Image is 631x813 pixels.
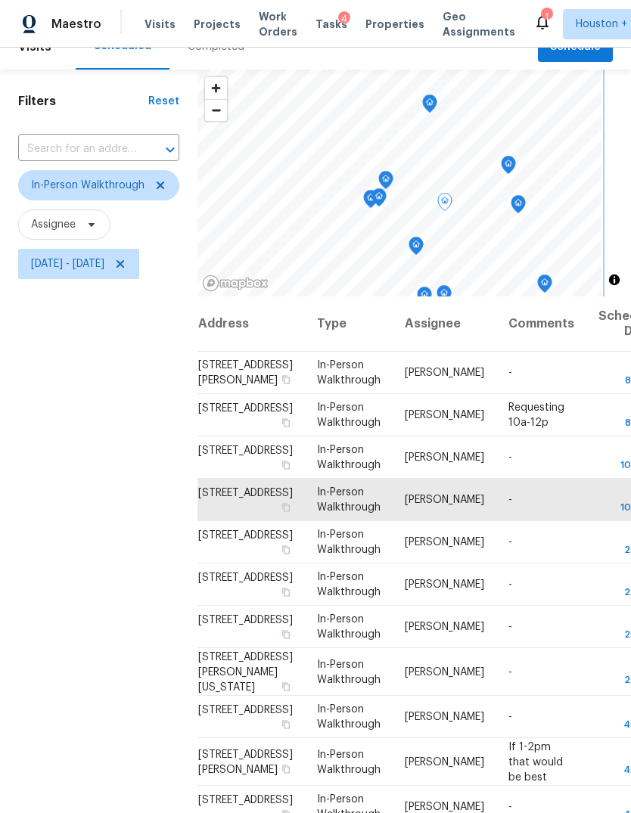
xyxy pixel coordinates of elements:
[198,403,293,414] span: [STREET_ADDRESS]
[148,94,179,109] div: Reset
[198,615,293,625] span: [STREET_ADDRESS]
[405,802,484,812] span: [PERSON_NAME]
[365,17,424,32] span: Properties
[317,749,381,774] span: In-Person Walkthrough
[317,445,381,470] span: In-Person Walkthrough
[205,100,227,121] span: Zoom out
[259,9,297,39] span: Work Orders
[317,487,381,513] span: In-Person Walkthrough
[508,368,512,378] span: -
[317,572,381,597] span: In-Person Walkthrough
[422,95,437,118] div: Map marker
[405,756,484,767] span: [PERSON_NAME]
[198,705,293,715] span: [STREET_ADDRESS]
[198,360,293,386] span: [STREET_ADDRESS][PERSON_NAME]
[279,416,293,430] button: Copy Address
[405,666,484,677] span: [PERSON_NAME]
[18,138,137,161] input: Search for an address...
[508,741,563,782] span: If 1-2pm that would be best
[605,271,623,289] button: Toggle attribution
[31,217,76,232] span: Assignee
[417,287,432,310] div: Map marker
[279,373,293,386] button: Copy Address
[279,628,293,641] button: Copy Address
[511,195,526,219] div: Map marker
[501,156,516,179] div: Map marker
[541,9,552,24] div: 1
[317,529,381,555] span: In-Person Walkthrough
[508,622,512,632] span: -
[315,19,347,29] span: Tasks
[317,360,381,386] span: In-Person Walkthrough
[405,537,484,548] span: [PERSON_NAME]
[31,256,104,272] span: [DATE] - [DATE]
[279,543,293,557] button: Copy Address
[508,495,512,505] span: -
[18,94,148,109] h1: Filters
[197,70,601,296] canvas: Map
[198,488,293,498] span: [STREET_ADDRESS]
[338,11,350,26] div: 4
[198,749,293,774] span: [STREET_ADDRESS][PERSON_NAME]
[508,802,512,812] span: -
[198,530,293,541] span: [STREET_ADDRESS]
[279,718,293,731] button: Copy Address
[443,9,515,39] span: Geo Assignments
[405,410,484,420] span: [PERSON_NAME]
[405,712,484,722] span: [PERSON_NAME]
[508,712,512,722] span: -
[194,17,241,32] span: Projects
[205,77,227,99] button: Zoom in
[202,275,269,292] a: Mapbox homepage
[363,190,378,213] div: Map marker
[198,573,293,583] span: [STREET_ADDRESS]
[508,666,512,677] span: -
[31,178,145,193] span: In-Person Walkthrough
[279,585,293,599] button: Copy Address
[508,452,512,463] span: -
[198,795,293,805] span: [STREET_ADDRESS]
[317,614,381,640] span: In-Person Walkthrough
[198,651,293,692] span: [STREET_ADDRESS][PERSON_NAME][US_STATE]
[409,237,424,260] div: Map marker
[279,458,293,472] button: Copy Address
[378,171,393,194] div: Map marker
[437,285,452,309] div: Map marker
[405,579,484,590] span: [PERSON_NAME]
[198,445,293,456] span: [STREET_ADDRESS]
[160,139,181,160] button: Open
[405,368,484,378] span: [PERSON_NAME]
[279,679,293,693] button: Copy Address
[508,537,512,548] span: -
[197,296,305,352] th: Address
[610,272,619,288] span: Toggle attribution
[317,659,381,684] span: In-Person Walkthrough
[405,452,484,463] span: [PERSON_NAME]
[305,296,393,352] th: Type
[317,402,381,428] span: In-Person Walkthrough
[371,188,387,212] div: Map marker
[508,579,512,590] span: -
[51,17,101,32] span: Maestro
[393,296,496,352] th: Assignee
[405,495,484,505] span: [PERSON_NAME]
[145,17,176,32] span: Visits
[279,762,293,775] button: Copy Address
[317,704,381,730] span: In-Person Walkthrough
[496,296,586,352] th: Comments
[279,501,293,514] button: Copy Address
[537,275,552,298] div: Map marker
[405,622,484,632] span: [PERSON_NAME]
[205,99,227,121] button: Zoom out
[437,193,452,216] div: Map marker
[508,402,564,428] span: Requesting 10a-12p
